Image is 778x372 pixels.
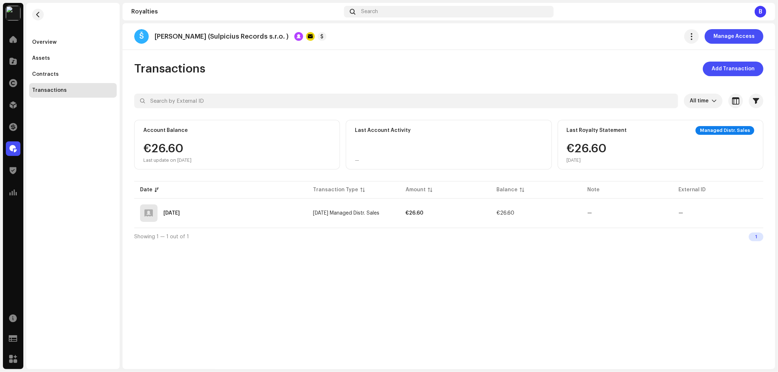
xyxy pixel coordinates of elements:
[755,6,766,17] div: B
[690,94,712,108] span: All time
[567,157,607,163] div: [DATE]
[567,128,627,133] div: Last Royalty Statement
[29,83,117,98] re-m-nav-item: Transactions
[696,126,754,135] div: Managed Distr. Sales
[32,55,50,61] div: Assets
[29,35,117,50] re-m-nav-item: Overview
[131,9,341,15] div: Royalties
[143,128,188,133] div: Account Balance
[406,186,426,193] div: Amount
[712,94,717,108] div: dropdown trigger
[143,157,191,163] div: Last update on [DATE]
[134,29,149,44] div: Š
[361,9,378,15] span: Search
[355,157,359,163] div: —
[32,39,57,45] div: Overview
[749,232,763,241] div: 1
[163,211,180,216] div: Sep 17, 2025
[406,211,423,216] strong: €26.60
[713,29,755,44] span: Manage Access
[313,211,380,216] span: Aug 2025 Managed Distr. Sales
[705,29,763,44] button: Manage Access
[134,62,205,76] span: Transactions
[497,186,518,193] div: Balance
[497,211,515,216] span: €26.60
[588,211,592,216] re-a-table-badge: —
[134,94,678,108] input: Search by External ID
[6,6,20,20] img: 87673747-9ce7-436b-aed6-70e10163a7f0
[678,211,683,216] span: —
[355,128,411,133] div: Last Account Activity
[140,186,152,193] div: Date
[703,62,763,76] button: Add Transaction
[712,62,755,76] span: Add Transaction
[32,87,67,93] div: Transactions
[29,67,117,82] re-m-nav-item: Contracts
[134,234,189,239] span: Showing 1 — 1 out of 1
[32,71,59,77] div: Contracts
[29,51,117,66] re-m-nav-item: Assets
[313,186,359,193] div: Transaction Type
[155,33,289,40] p: [PERSON_NAME] (Sulpicius Records s.r.o. )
